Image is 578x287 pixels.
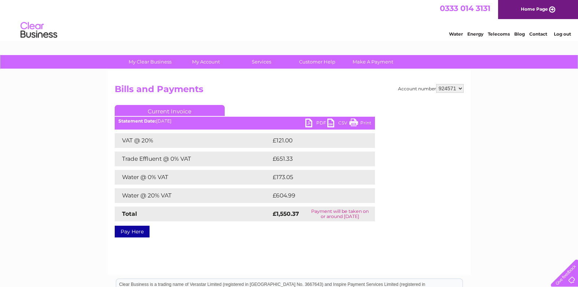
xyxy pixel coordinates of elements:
td: £121.00 [271,133,361,148]
a: 0333 014 3131 [440,4,490,13]
td: £651.33 [271,152,361,166]
a: Customer Help [287,55,347,69]
td: Trade Effluent @ 0% VAT [115,152,271,166]
td: Payment will be taken on or around [DATE] [305,207,375,221]
a: Print [349,119,371,129]
a: Make A Payment [343,55,403,69]
a: CSV [327,119,349,129]
a: Log out [554,31,571,37]
a: Water [449,31,463,37]
a: Energy [467,31,483,37]
td: VAT @ 20% [115,133,271,148]
b: Statement Date: [118,118,156,124]
div: Account number [398,84,464,93]
td: £604.99 [271,188,362,203]
img: logo.png [20,19,58,41]
a: Services [231,55,292,69]
a: Telecoms [488,31,510,37]
td: £173.05 [271,170,361,185]
strong: £1,550.37 [273,210,299,217]
div: [DATE] [115,119,375,124]
h2: Bills and Payments [115,84,464,98]
a: My Account [176,55,236,69]
a: Blog [514,31,525,37]
a: My Clear Business [120,55,180,69]
a: Contact [529,31,547,37]
div: Clear Business is a trading name of Verastar Limited (registered in [GEOGRAPHIC_DATA] No. 3667643... [116,4,463,36]
a: PDF [305,119,327,129]
td: Water @ 20% VAT [115,188,271,203]
td: Water @ 0% VAT [115,170,271,185]
a: Current Invoice [115,105,225,116]
strong: Total [122,210,137,217]
a: Pay Here [115,226,150,237]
